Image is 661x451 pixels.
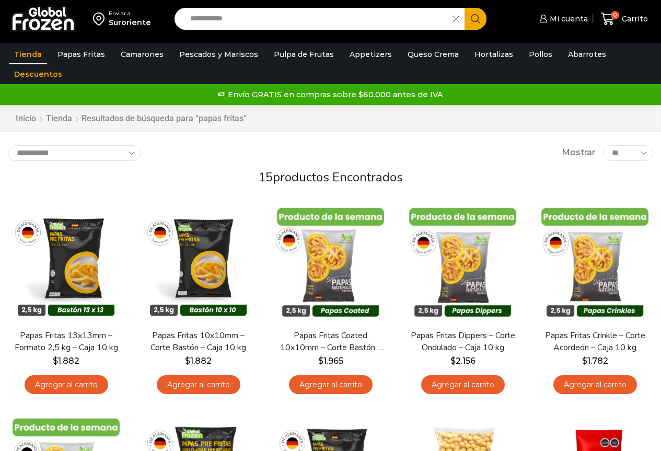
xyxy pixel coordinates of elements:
span: Mostrar [562,147,595,159]
a: Papas Fritas Dippers – Corte Ondulado – Caja 10 kg [410,330,515,354]
a: 0 Carrito [598,7,651,31]
a: Appetizers [344,44,397,64]
span: 15 [258,169,273,186]
a: Papas Fritas [52,44,110,64]
a: Descuentos [9,64,67,84]
a: Tienda [9,44,47,64]
bdi: 1.882 [53,356,79,366]
a: Queso Crema [402,44,464,64]
a: Abarrotes [563,44,611,64]
span: $ [582,356,587,366]
nav: Breadcrumb [15,113,247,125]
a: Papas Fritas Coated 10x10mm – Corte Bastón – Caja 10 kg [278,330,383,354]
a: Hortalizas [469,44,518,64]
span: $ [318,356,323,366]
bdi: 1.882 [185,356,212,366]
button: Search button [465,8,486,30]
bdi: 1.782 [582,356,608,366]
div: Suroriente [109,17,151,28]
a: Agregar al carrito: “Papas Fritas 10x10mm - Corte Bastón - Caja 10 kg” [157,375,240,395]
span: 0 [611,11,619,19]
a: Agregar al carrito: “Papas Fritas Dippers - Corte Ondulado - Caja 10 kg” [421,375,505,395]
a: Pollos [524,44,558,64]
span: $ [53,356,58,366]
a: Papas Fritas 10x10mm – Corte Bastón – Caja 10 kg [146,330,251,354]
span: $ [185,356,190,366]
bdi: 2.156 [450,356,476,366]
span: Carrito [619,14,648,24]
a: Inicio [15,113,37,125]
select: Pedido de la tienda [8,145,141,161]
span: $ [450,356,456,366]
a: Agregar al carrito: “Papas Fritas Coated 10x10mm - Corte Bastón - Caja 10 kg” [289,375,373,395]
a: Papas Fritas 13x13mm – Formato 2,5 kg – Caja 10 kg [14,330,119,354]
span: Mi cuenta [547,14,588,24]
bdi: 1.965 [318,356,343,366]
img: address-field-icon.svg [93,10,109,28]
a: Agregar al carrito: “Papas Fritas Crinkle - Corte Acordeón - Caja 10 kg” [553,375,637,395]
a: Tienda [45,113,73,125]
a: Mi cuenta [537,8,588,29]
span: productos encontrados [273,169,403,186]
a: Papas Fritas Crinkle – Corte Acordeón – Caja 10 kg [542,330,647,354]
a: Pescados y Mariscos [174,44,263,64]
a: Pulpa de Frutas [269,44,339,64]
a: Camarones [115,44,169,64]
div: Enviar a [109,10,151,17]
a: Agregar al carrito: “Papas Fritas 13x13mm - Formato 2,5 kg - Caja 10 kg” [25,375,108,395]
h1: Resultados de búsqueda para “papas fritas” [82,113,247,123]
